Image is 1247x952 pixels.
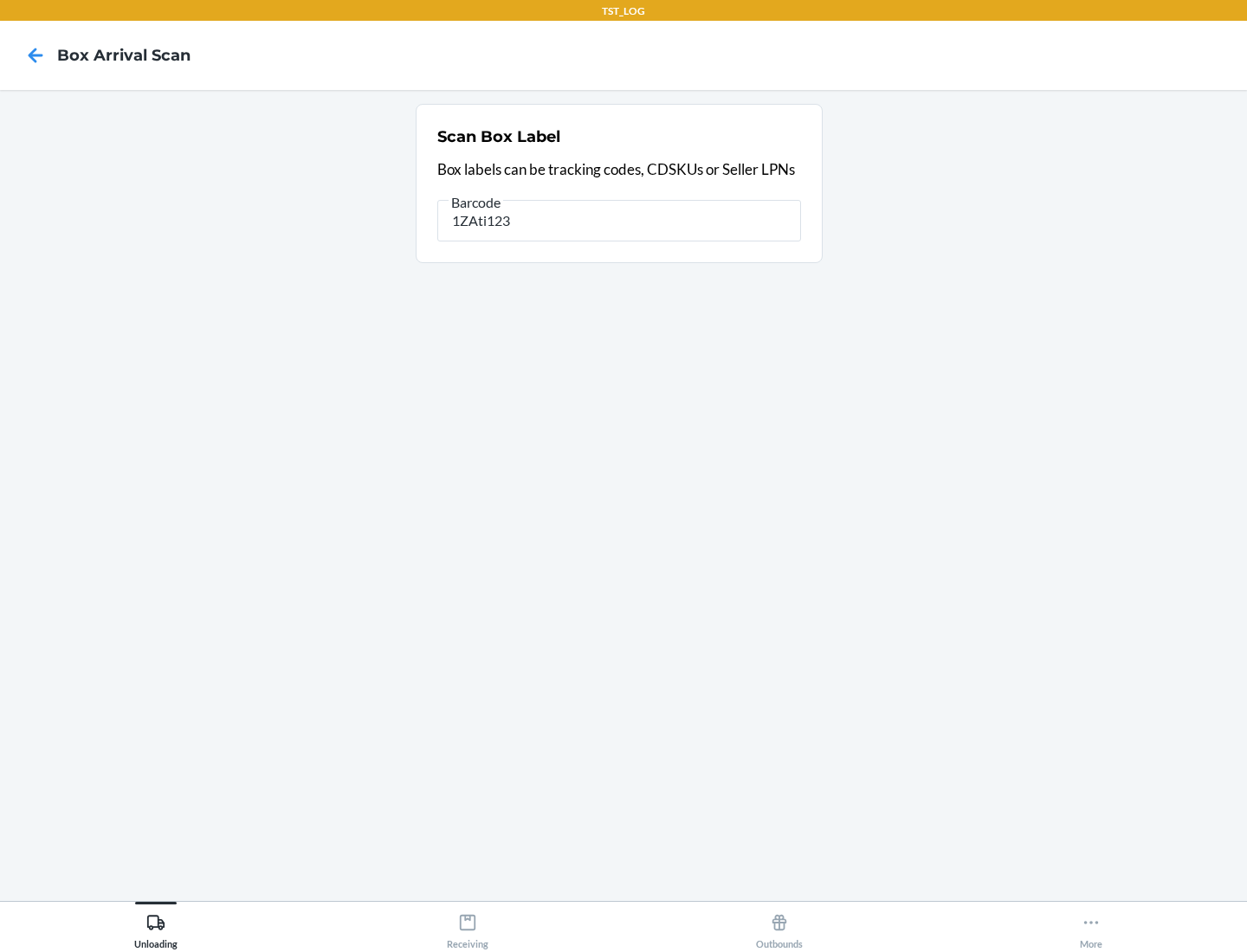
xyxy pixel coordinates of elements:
[437,200,801,241] input: Barcode
[312,902,623,949] button: Receiving
[134,906,178,949] div: Unloading
[602,3,645,19] p: TST_LOG
[756,906,803,949] div: Outbounds
[447,906,488,949] div: Receiving
[437,125,560,148] h2: Scan Box Label
[449,194,503,211] span: Barcode
[1080,906,1102,949] div: More
[623,902,935,949] button: Outbounds
[57,44,191,67] h4: Box Arrival Scan
[935,902,1247,949] button: More
[437,158,801,181] p: Box labels can be tracking codes, CDSKUs or Seller LPNs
